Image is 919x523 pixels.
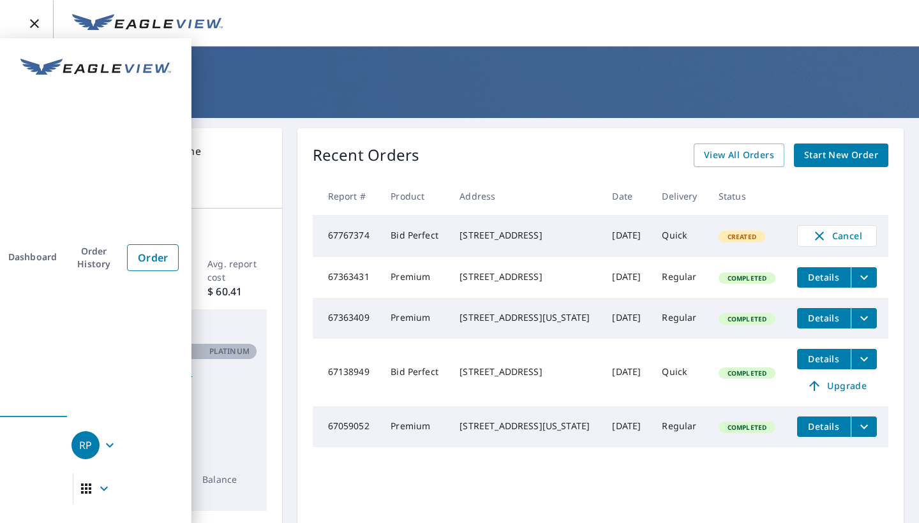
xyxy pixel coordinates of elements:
[805,420,843,432] span: Details
[652,339,708,406] td: Quick
[313,298,381,339] td: 67363409
[720,369,774,378] span: Completed
[313,215,381,257] td: 67767374
[313,406,381,447] td: 67059052
[805,312,843,324] span: Details
[459,311,592,324] div: [STREET_ADDRESS][US_STATE]
[602,339,652,406] td: [DATE]
[851,267,877,288] button: filesDropdownBtn-67363431
[207,257,266,284] p: Avg. report cost
[209,346,250,357] p: Platinum
[380,177,449,215] th: Product
[15,82,904,108] h1: Dashboard
[720,314,774,323] span: Completed
[804,147,878,163] span: Start New Order
[851,416,877,437] button: filesDropdownBtn-67059052
[720,274,774,283] span: Completed
[313,257,381,298] td: 67363431
[811,228,863,244] span: Cancel
[797,308,851,328] button: detailsBtn-67363409
[202,473,256,486] p: Balance
[797,267,851,288] button: detailsBtn-67363431
[652,406,708,447] td: Regular
[380,257,449,298] td: Premium
[602,257,652,298] td: [DATE]
[71,431,100,459] div: RP
[449,177,602,215] th: Address
[652,177,708,215] th: Delivery
[72,14,223,33] img: EV Logo
[20,59,171,78] img: EV Logo
[797,349,851,369] button: detailsBtn-67138949
[313,144,420,167] p: Recent Orders
[602,215,652,257] td: [DATE]
[805,353,843,365] span: Details
[720,423,774,432] span: Completed
[704,147,774,163] span: View All Orders
[67,98,121,417] a: Order History
[13,51,179,85] a: EV Logo
[313,339,381,406] td: 67138949
[380,298,449,339] td: Premium
[602,298,652,339] td: [DATE]
[797,416,851,437] button: detailsBtn-67059052
[851,308,877,328] button: filesDropdownBtn-67363409
[805,271,843,283] span: Details
[459,229,592,242] div: [STREET_ADDRESS]
[380,339,449,406] td: Bid Perfect
[805,378,869,394] span: Upgrade
[313,177,381,215] th: Report #
[652,257,708,298] td: Regular
[652,215,708,257] td: Quick
[380,215,449,257] td: Bid Perfect
[652,298,708,339] td: Regular
[66,430,125,460] button: RP
[851,349,877,369] button: filesDropdownBtn-67138949
[602,177,652,215] th: Date
[380,406,449,447] td: Premium
[459,270,592,283] div: [STREET_ADDRESS]
[459,365,592,378] div: [STREET_ADDRESS]
[602,406,652,447] td: [DATE]
[207,284,266,299] p: $ 60.41
[459,420,592,432] div: [STREET_ADDRESS][US_STATE]
[720,232,764,241] span: Created
[127,244,179,271] a: Order
[708,177,787,215] th: Status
